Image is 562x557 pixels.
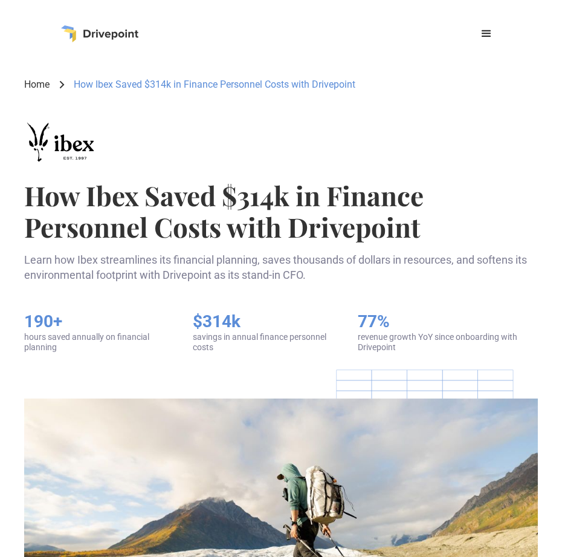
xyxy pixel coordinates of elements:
h1: How Ibex Saved $314k in Finance Personnel Costs with Drivepoint [24,180,538,243]
h5: $314k [193,311,334,332]
p: Learn how Ibex streamlines its financial planning, saves thousands of dollars in resources, and s... [24,252,538,282]
h5: 77% [358,311,538,332]
a: home [61,25,138,42]
div: menu [472,19,501,48]
div: How Ibex Saved $314k in Finance Personnel Costs with Drivepoint [74,78,355,91]
h5: 190+ [24,311,169,332]
div: hours saved annually on financial planning [24,332,169,353]
a: Home [24,78,50,91]
div: revenue growth YoY since onboarding with Drivepoint [358,332,538,353]
div: savings in annual finance personnel costs [193,332,334,353]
